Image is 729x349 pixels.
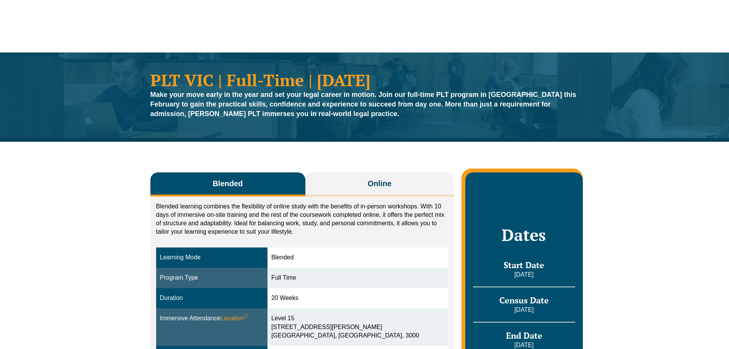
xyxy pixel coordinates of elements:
div: Immersive Attendance [160,314,264,323]
div: 20 Weeks [271,294,444,303]
div: Learning Mode [160,253,264,262]
h1: PLT VIC | Full-Time | [DATE] [150,72,579,88]
span: End Date [506,330,542,341]
span: Online [368,178,391,189]
span: Census Date [499,295,549,306]
span: Blended [213,178,243,189]
div: Level 15 [STREET_ADDRESS][PERSON_NAME] [GEOGRAPHIC_DATA], [GEOGRAPHIC_DATA], 3000 [271,314,444,341]
span: Start Date [504,259,544,270]
h2: Dates [473,225,575,244]
div: Blended [271,253,444,262]
p: Blended learning combines the flexibility of online study with the benefits of in-person workshop... [156,202,448,236]
div: Program Type [160,274,264,282]
strong: Make your move early in the year and set your legal career in motion. Join our full-time PLT prog... [150,91,576,118]
p: [DATE] [473,270,575,279]
p: [DATE] [473,306,575,314]
span: Location [220,314,248,323]
div: Full Time [271,274,444,282]
div: Duration [160,294,264,303]
sup: ⓘ [243,314,248,319]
